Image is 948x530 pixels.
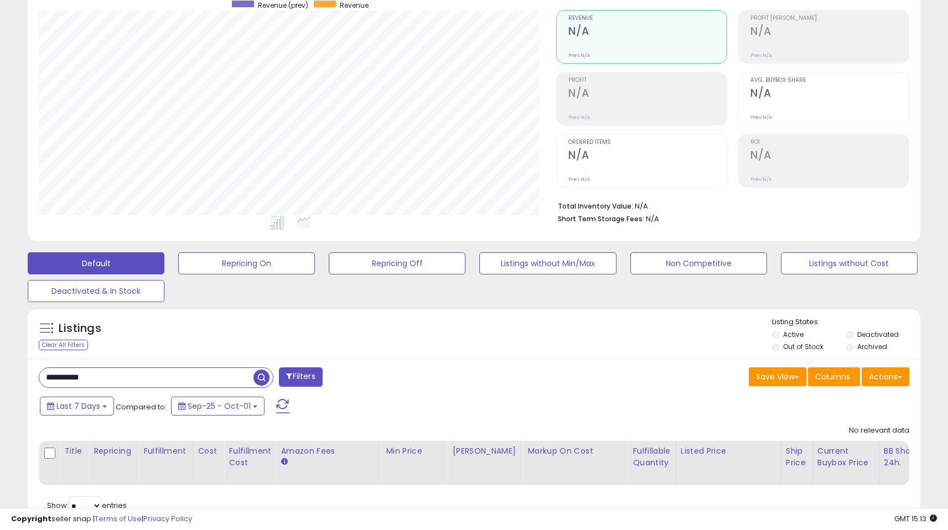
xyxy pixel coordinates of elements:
[681,445,776,457] div: Listed Price
[527,445,623,457] div: Markup on Cost
[894,513,937,524] span: 2025-10-9 15:13 GMT
[479,252,616,274] button: Listings without Min/Max
[56,401,100,412] span: Last 7 Days
[750,77,909,84] span: Avg. Buybox Share
[568,52,590,59] small: Prev: N/A
[279,367,322,387] button: Filters
[523,441,628,485] th: The percentage added to the cost of goods (COGS) that forms the calculator for Min & Max prices.
[817,445,874,469] div: Current Buybox Price
[750,149,909,164] h2: N/A
[783,342,823,351] label: Out of Stock
[558,199,901,212] li: N/A
[452,445,518,457] div: [PERSON_NAME]
[178,252,315,274] button: Repricing On
[646,214,659,224] span: N/A
[386,445,443,457] div: Min Price
[783,330,804,339] label: Active
[568,15,727,22] span: Revenue
[171,397,265,415] button: Sep-25 - Oct-01
[568,149,727,164] h2: N/A
[568,176,590,183] small: Prev: N/A
[64,445,84,457] div: Title
[281,445,376,457] div: Amazon Fees
[750,52,772,59] small: Prev: N/A
[40,397,114,415] button: Last 7 Days
[568,114,590,121] small: Prev: N/A
[568,25,727,40] h2: N/A
[857,330,899,339] label: Deactivated
[857,342,887,351] label: Archived
[229,445,271,469] div: Fulfillment Cost
[630,252,767,274] button: Non Competitive
[750,25,909,40] h2: N/A
[94,445,134,457] div: Repricing
[568,139,727,146] span: Ordered Items
[558,201,633,211] b: Total Inventory Value:
[281,457,287,467] small: Amazon Fees.
[143,445,188,457] div: Fulfillment
[143,513,192,524] a: Privacy Policy
[198,445,220,457] div: Cost
[568,87,727,102] h2: N/A
[633,445,671,469] div: Fulfillable Quantity
[884,445,924,469] div: BB Share 24h.
[47,500,127,511] span: Show: entries
[781,252,918,274] button: Listings without Cost
[28,252,164,274] button: Default
[59,321,101,336] h5: Listings
[750,114,772,121] small: Prev: N/A
[568,77,727,84] span: Profit
[188,401,251,412] span: Sep-25 - Oct-01
[862,367,909,386] button: Actions
[28,280,164,302] button: Deactivated & In Stock
[340,1,369,10] span: Revenue
[11,513,51,524] strong: Copyright
[808,367,860,386] button: Columns
[849,425,909,436] div: No relevant data
[750,87,909,102] h2: N/A
[39,340,88,350] div: Clear All Filters
[786,445,808,469] div: Ship Price
[258,1,308,10] span: Revenue (prev)
[11,514,192,524] div: seller snap | |
[95,513,142,524] a: Terms of Use
[750,15,909,22] span: Profit [PERSON_NAME]
[815,371,850,382] span: Columns
[750,139,909,146] span: ROI
[558,214,644,224] b: Short Term Storage Fees:
[750,176,772,183] small: Prev: N/A
[329,252,465,274] button: Repricing Off
[749,367,806,386] button: Save View
[772,317,920,328] p: Listing States:
[116,402,167,412] span: Compared to:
